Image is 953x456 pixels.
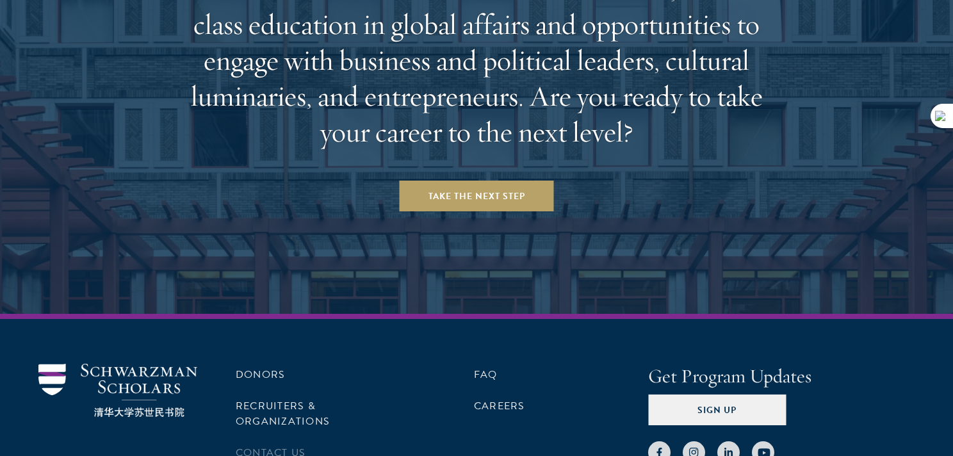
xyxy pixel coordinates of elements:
a: FAQ [474,367,498,382]
a: Careers [474,398,525,414]
a: Recruiters & Organizations [236,398,330,429]
a: Take the Next Step [400,181,554,211]
a: Donors [236,367,285,382]
img: Schwarzman Scholars [38,364,197,417]
h4: Get Program Updates [648,364,915,389]
button: Sign Up [648,395,786,425]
